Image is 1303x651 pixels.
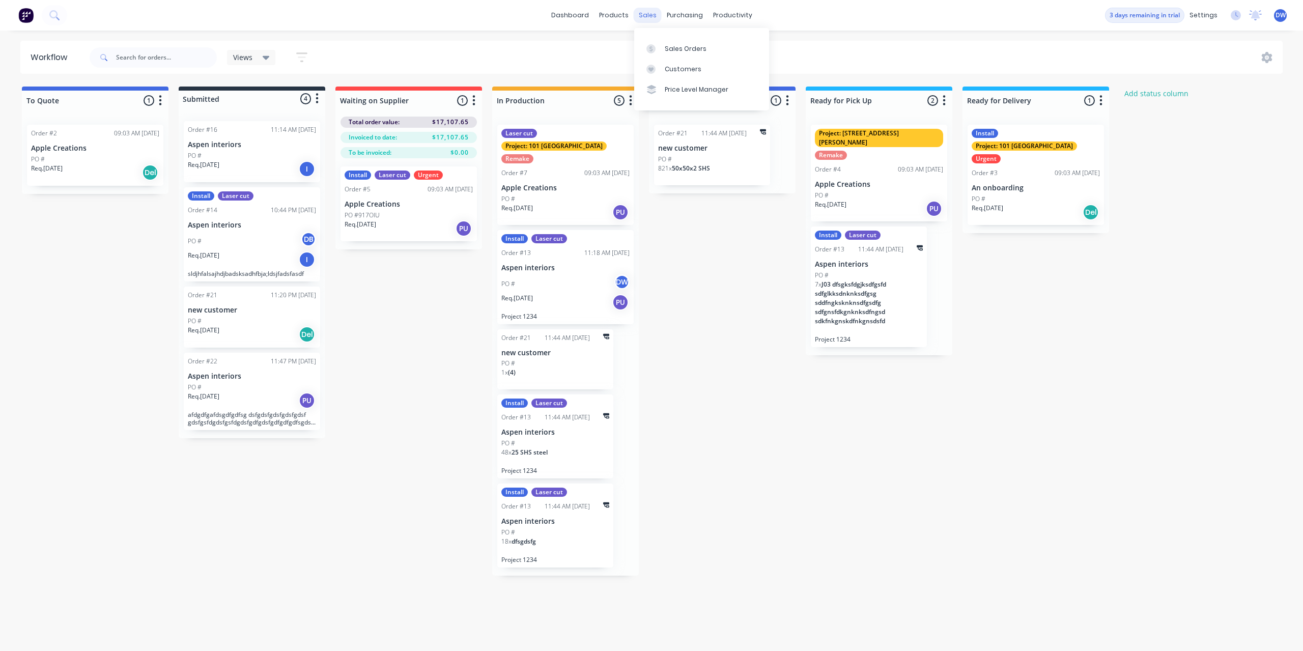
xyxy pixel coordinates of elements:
span: J03 dfsgksfdgjksdfgsfd sdfglkksdnknksdfgsg sddfngksknknsdfgsdfg sdfgnsfdkgnknksdfngsd sdkfnkgnskd... [815,280,886,325]
div: InstallLaser cutOrder #1410:44 PM [DATE]Aspen interiorsPO #DBReq.[DATE]Isldjhfalsajhdjbadsksadhfb... [184,187,320,281]
p: Project 1234 [815,335,923,343]
p: Project 1234 [501,467,609,474]
div: PU [612,204,629,220]
p: Req. [DATE] [31,164,63,173]
div: Order #14 [188,206,217,215]
p: Apple Creations [31,144,159,153]
div: Laser cut [375,171,410,180]
button: Add status column [1119,87,1194,100]
div: PU [926,201,942,217]
p: new customer [501,349,609,357]
div: Laser cut [845,231,881,240]
div: InstallProject: 101 [GEOGRAPHIC_DATA]UrgentOrder #309:03 AM [DATE]An onboardingPO #Req.[DATE]Del [968,125,1104,225]
div: Urgent [414,171,443,180]
p: Req. [DATE] [188,251,219,260]
div: Install [345,171,371,180]
p: Aspen interiors [188,140,316,149]
div: 11:44 AM [DATE] [545,413,590,422]
div: I [299,161,315,177]
div: Order #13 [815,245,844,254]
div: 10:44 PM [DATE] [271,206,316,215]
div: Order #13 [501,413,531,422]
div: sales [634,8,662,23]
div: InstallLaser cutUrgentOrder #509:03 AM [DATE]Apple CreationsPO #917OIUReq.[DATE]PU [341,166,477,241]
div: PU [299,392,315,409]
div: Project: [STREET_ADDRESS][PERSON_NAME] [815,129,943,147]
div: Laser cut [531,399,567,408]
p: Aspen interiors [815,260,923,269]
div: Del [142,164,158,181]
span: $0.00 [450,148,469,157]
div: Order #22 [188,357,217,366]
div: products [594,8,634,23]
div: Order #2211:47 PM [DATE]Aspen interiorsPO #Req.[DATE]PUafdgdfgafdsgdfgdfsg dsfgdsfgdsfgdsfgdsf gd... [184,353,320,430]
div: InstallLaser cutOrder #1311:18 AM [DATE]Aspen interiorsPO #DWReq.[DATE]PUProject 1234 [497,230,634,324]
div: Project: [STREET_ADDRESS][PERSON_NAME]RemakeOrder #409:03 AM [DATE]Apple CreationsPO #Req.[DATE]PU [811,125,947,221]
p: Req. [DATE] [345,220,376,229]
span: 821 x [658,164,672,173]
span: dfsgdsfg [512,537,536,546]
p: Req. [DATE] [188,326,219,335]
div: 09:03 AM [DATE] [428,185,473,194]
div: Install [501,399,528,408]
div: Install [501,488,528,497]
span: 48 x [501,448,512,457]
p: Req. [DATE] [188,160,219,169]
p: Apple Creations [345,200,473,209]
a: dashboard [546,8,594,23]
div: Order #4 [815,165,841,174]
div: Customers [665,65,701,74]
p: Apple Creations [501,184,630,192]
img: Factory [18,8,34,23]
div: Order #5 [345,185,371,194]
div: Laser cut [218,191,253,201]
span: 50x50x2 SHS [672,164,710,173]
p: Aspen interiors [188,372,316,381]
div: Remake [815,151,847,160]
div: InstallLaser cutOrder #1311:44 AM [DATE]Aspen interiorsPO #18xdfsgdsfgProject 1234 [497,484,613,568]
span: (4) [508,368,516,377]
div: Order #13 [501,248,531,258]
div: Remake [501,154,533,163]
div: Price Level Manager [665,85,728,94]
div: Install [188,191,214,201]
div: Order #21 [658,129,688,138]
a: Customers [634,59,769,79]
div: 11:44 AM [DATE] [545,333,590,343]
div: Laser cut [531,234,567,243]
div: Order #21 [501,333,531,343]
div: Laser cutProject: 101 [GEOGRAPHIC_DATA]RemakeOrder #709:03 AM [DATE]Apple CreationsPO #Req.[DATE]PU [497,125,634,225]
div: 09:03 AM [DATE] [1055,168,1100,178]
p: PO # [815,191,829,200]
p: Req. [DATE] [188,392,219,401]
p: PO # [501,528,515,537]
div: Install [815,231,841,240]
p: Project 1234 [501,556,609,563]
div: DB [301,232,316,247]
p: PO #917OIU [345,211,380,220]
p: PO # [188,237,202,246]
div: Order #2 [31,129,57,138]
div: Order #209:03 AM [DATE]Apple CreationsPO #Req.[DATE]Del [27,125,163,186]
p: PO # [815,271,829,280]
div: Sales Orders [665,44,706,53]
div: Laser cut [501,129,537,138]
span: To be invoiced: [349,148,391,157]
div: 11:20 PM [DATE] [271,291,316,300]
p: new customer [188,306,316,315]
div: Order #7 [501,168,527,178]
div: Del [1083,204,1099,220]
div: 11:44 AM [DATE] [858,245,903,254]
span: $17,107.65 [432,133,469,142]
div: Install [501,234,528,243]
span: Invoiced to date: [349,133,397,142]
div: Order #1611:14 AM [DATE]Aspen interiorsPO #Req.[DATE]I [184,121,320,182]
div: 11:44 AM [DATE] [701,129,747,138]
button: 3 days remaining in trial [1105,8,1184,23]
div: 11:18 AM [DATE] [584,248,630,258]
p: Req. [DATE] [972,204,1003,213]
p: PO # [501,439,515,448]
p: Req. [DATE] [815,200,846,209]
a: Price Level Manager [634,79,769,100]
div: DW [614,274,630,290]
